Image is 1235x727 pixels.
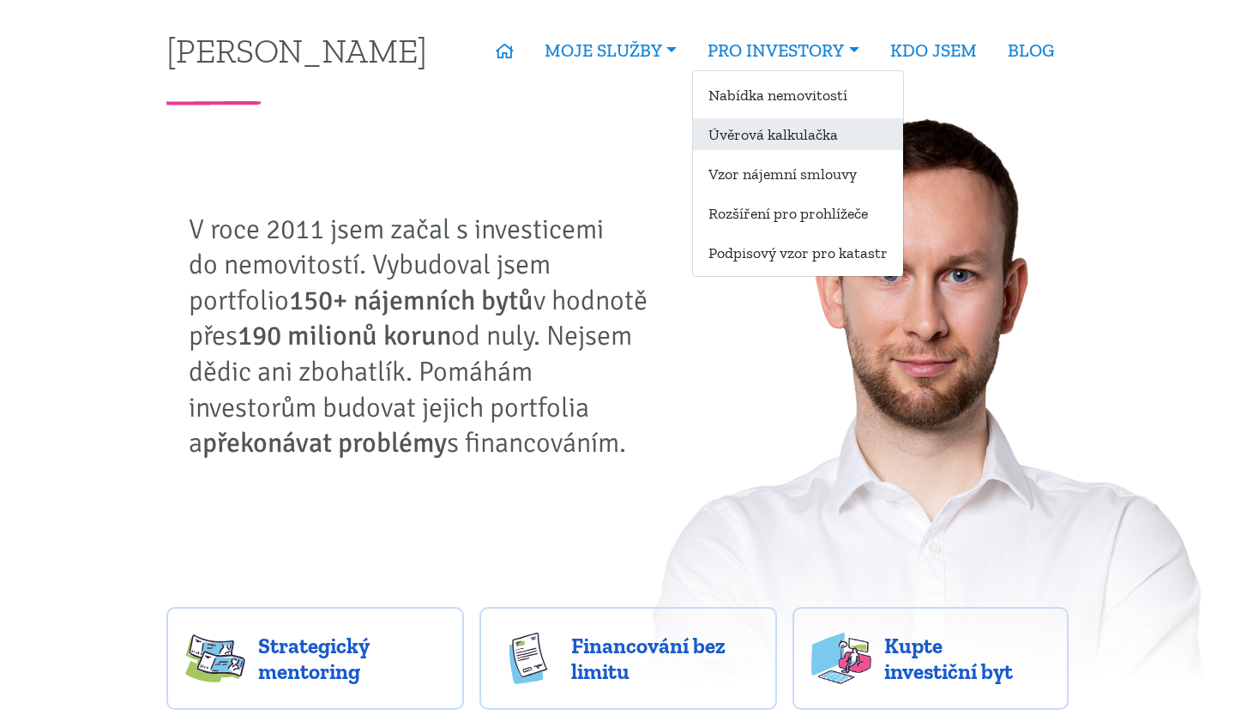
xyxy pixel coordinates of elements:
a: BLOG [992,31,1069,70]
strong: 190 milionů korun [238,319,451,352]
a: Strategický mentoring [166,607,464,710]
strong: překonávat problémy [202,426,447,460]
a: Kupte investiční byt [792,607,1069,710]
a: [PERSON_NAME] [166,33,427,67]
strong: 150+ nájemních bytů [289,284,533,317]
a: Vzor nájemní smlouvy [693,158,903,189]
a: Financování bez limitu [479,607,777,710]
img: strategy [185,633,245,684]
span: Financování bez limitu [571,633,758,684]
a: Rozšíření pro prohlížeče [693,197,903,229]
img: finance [498,633,558,684]
a: Nabídka nemovitostí [693,79,903,111]
a: KDO JSEM [875,31,992,70]
a: MOJE SLUŽBY [529,31,692,70]
span: Strategický mentoring [258,633,445,684]
img: flats [811,633,871,684]
a: PRO INVESTORY [692,31,874,70]
a: Podpisový vzor pro katastr [693,237,903,268]
a: Úvěrová kalkulačka [693,118,903,150]
p: V roce 2011 jsem začal s investicemi do nemovitostí. Vybudoval jsem portfolio v hodnotě přes od n... [189,212,660,461]
span: Kupte investiční byt [884,633,1051,684]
